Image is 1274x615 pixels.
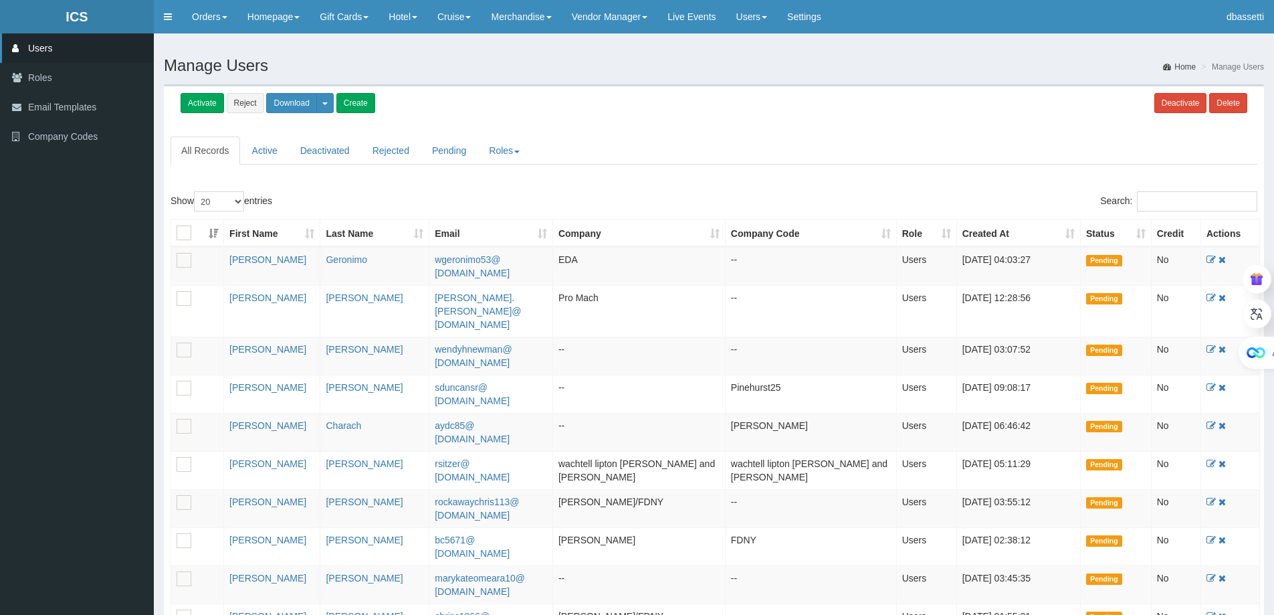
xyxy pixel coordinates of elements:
[1206,344,1216,355] a: Edit
[290,137,360,165] a: Deactivated
[957,451,1081,489] td: [DATE] 05:11:29
[897,337,957,375] td: Users
[28,72,52,83] span: Roles
[435,382,510,406] a: sduncansr@[DOMAIN_NAME]
[957,565,1081,604] td: [DATE] 03:45:35
[326,344,403,355] a: [PERSON_NAME]
[229,420,306,431] a: [PERSON_NAME]
[435,497,519,521] a: rockawaychris113@[DOMAIN_NAME]
[553,413,726,451] td: --
[435,458,510,482] a: rsitzer@[DOMAIN_NAME]
[1218,420,1226,431] a: Delete
[1206,382,1216,393] a: Edit
[957,247,1081,285] td: [DATE] 04:03:27
[553,337,726,375] td: --
[726,489,897,527] td: --
[435,573,525,597] a: marykateomeara10@[DOMAIN_NAME]
[326,573,403,584] a: [PERSON_NAME]
[1100,191,1257,211] label: Search:
[1206,292,1216,303] a: Edit
[1218,573,1226,584] a: Delete
[1201,219,1259,246] th: Actions
[1163,62,1196,73] a: Home
[957,337,1081,375] td: [DATE] 03:07:52
[266,93,316,113] button: Download
[553,285,726,337] td: Pro Mach
[1152,565,1201,604] td: No
[897,489,957,527] td: Users
[553,489,726,527] td: [PERSON_NAME]/FDNY
[1206,497,1216,507] a: Edit
[326,382,403,393] a: [PERSON_NAME]
[1152,527,1201,565] td: No
[229,254,306,265] a: [PERSON_NAME]
[1218,497,1226,507] a: Delete
[1218,535,1226,545] a: Delete
[194,191,244,211] select: Showentries
[553,247,726,285] td: EDA
[1152,285,1201,337] td: No
[957,219,1081,246] th: Created At: activate to sort column ascending
[435,292,521,330] a: [PERSON_NAME].[PERSON_NAME]@[DOMAIN_NAME]
[1152,413,1201,451] td: No
[336,93,375,113] a: Create
[326,292,403,303] a: [PERSON_NAME]
[553,527,726,565] td: [PERSON_NAME]
[229,292,306,303] a: [PERSON_NAME]
[1152,337,1201,375] td: No
[726,375,897,413] td: Pinehurst25
[1206,535,1216,545] a: Edit
[171,191,272,211] label: Show entries
[171,137,240,165] a: All Records
[1206,420,1216,431] a: Edit
[478,137,530,165] a: Roles
[897,413,957,451] td: Users
[227,93,264,113] a: Reject
[726,219,897,246] th: Company Code: activate to sort column ascending
[229,535,306,545] a: [PERSON_NAME]
[429,219,553,246] th: Email: activate to sort column ascending
[1086,535,1122,547] span: Pending
[28,102,96,112] span: Email Templates
[726,565,897,604] td: --
[1227,11,1264,22] span: dbassetti
[553,451,726,489] td: wachtell lipton [PERSON_NAME] and [PERSON_NAME]
[553,565,726,604] td: --
[1086,574,1122,585] span: Pending
[1206,573,1216,584] a: Edit
[553,219,726,246] th: Company: activate to sort column ascending
[1086,255,1122,266] span: Pending
[229,573,306,584] a: [PERSON_NAME]
[326,254,366,265] a: Geronimo
[1152,219,1201,246] th: Credit
[1152,451,1201,489] td: No
[435,535,510,559] a: bc5671@[DOMAIN_NAME]
[1218,382,1226,393] a: Delete
[957,413,1081,451] td: [DATE] 06:46:42
[1206,458,1216,469] a: Edit
[229,458,306,469] a: [PERSON_NAME]
[164,57,1264,74] h1: Manage Users
[229,382,306,393] a: [PERSON_NAME]
[553,375,726,413] td: --
[1206,254,1216,265] a: Edit
[957,489,1081,527] td: [DATE] 03:55:12
[28,131,98,142] span: Company Codes
[435,344,512,368] a: wendyhnewman@[DOMAIN_NAME]
[1218,292,1226,303] a: Delete
[229,497,306,507] a: [PERSON_NAME]
[1086,421,1122,432] span: Pending
[897,451,957,489] td: Users
[1086,497,1122,509] span: Pending
[181,93,224,113] a: Activate
[1137,191,1257,211] input: Search:
[320,219,429,246] th: Last Name: activate to sort column ascending
[1152,489,1201,527] td: No
[1081,219,1152,246] th: Status: activate to sort column ascending
[1152,375,1201,413] td: No
[1152,247,1201,285] td: No
[66,9,88,24] b: ICS
[1086,383,1122,394] span: Pending
[435,420,510,444] a: aydc85@[DOMAIN_NAME]
[229,344,306,355] a: [PERSON_NAME]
